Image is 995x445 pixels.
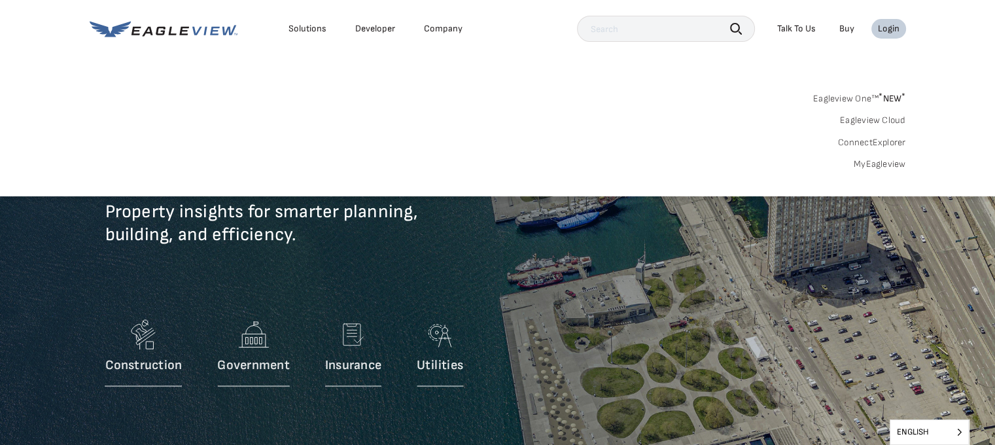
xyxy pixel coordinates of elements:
[890,420,968,444] span: English
[777,23,816,35] div: Talk To Us
[288,23,326,35] div: Solutions
[105,200,576,266] p: Property insights for smarter planning, building, and efficiency.
[325,357,381,374] p: Insurance
[217,357,289,374] p: Government
[839,23,854,35] a: Buy
[854,158,906,170] a: MyEagleview
[878,23,899,35] div: Login
[813,89,906,104] a: Eagleview One™*NEW*
[105,357,183,374] p: Construction
[355,23,395,35] a: Developer
[424,23,463,35] div: Company
[890,419,969,445] aside: Language selected: English
[417,357,463,374] p: Utilities
[879,93,905,104] span: NEW
[217,315,289,393] a: Government
[840,115,906,126] a: Eagleview Cloud
[325,315,381,393] a: Insurance
[838,137,906,149] a: ConnectExplorer
[105,315,183,393] a: Construction
[577,16,755,42] input: Search
[417,315,463,393] a: Utilities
